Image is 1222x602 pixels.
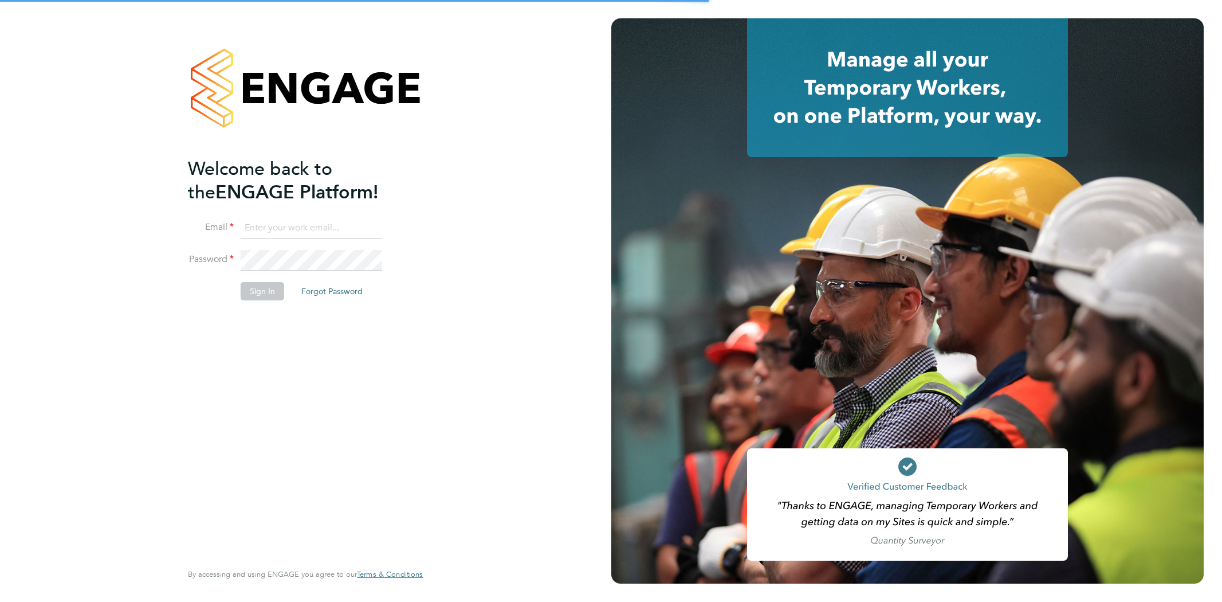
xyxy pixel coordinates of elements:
[188,221,234,233] label: Email
[188,158,332,204] span: Welcome back to the
[188,157,411,204] h2: ENGAGE Platform!
[241,282,284,300] button: Sign In
[188,569,423,579] span: By accessing and using ENGAGE you agree to our
[357,569,423,579] span: Terms & Conditions
[188,253,234,265] label: Password
[241,218,382,239] input: Enter your work email...
[357,570,423,579] a: Terms & Conditions
[292,282,372,300] button: Forgot Password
